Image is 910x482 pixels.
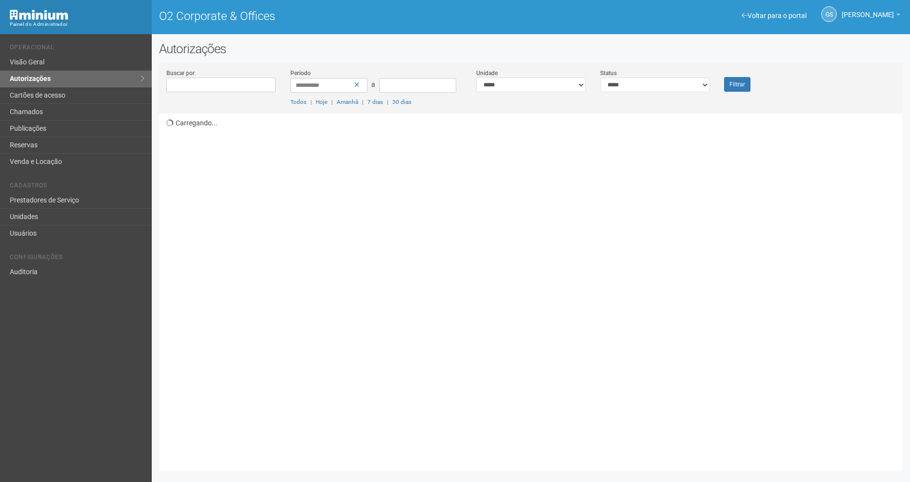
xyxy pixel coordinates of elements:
[166,114,903,464] div: Carregando...
[10,20,144,29] div: Painel do Administrador
[331,99,333,105] span: |
[166,69,195,78] label: Buscar por
[842,1,894,19] span: Gabriela Souza
[842,12,900,20] a: [PERSON_NAME]
[310,99,312,105] span: |
[821,6,837,22] a: GS
[10,44,144,54] li: Operacional
[724,77,750,92] button: Filtrar
[367,99,383,105] a: 7 dias
[600,69,617,78] label: Status
[159,41,903,56] h2: Autorizações
[10,10,68,20] img: Minium
[387,99,388,105] span: |
[159,10,524,22] h1: O2 Corporate & Offices
[316,99,327,105] a: Hoje
[290,99,306,105] a: Todos
[476,69,498,78] label: Unidade
[392,99,411,105] a: 30 dias
[371,80,375,88] span: a
[10,254,144,264] li: Configurações
[742,12,807,20] a: Voltar para o portal
[290,69,311,78] label: Período
[337,99,358,105] a: Amanhã
[10,182,144,192] li: Cadastros
[362,99,364,105] span: |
